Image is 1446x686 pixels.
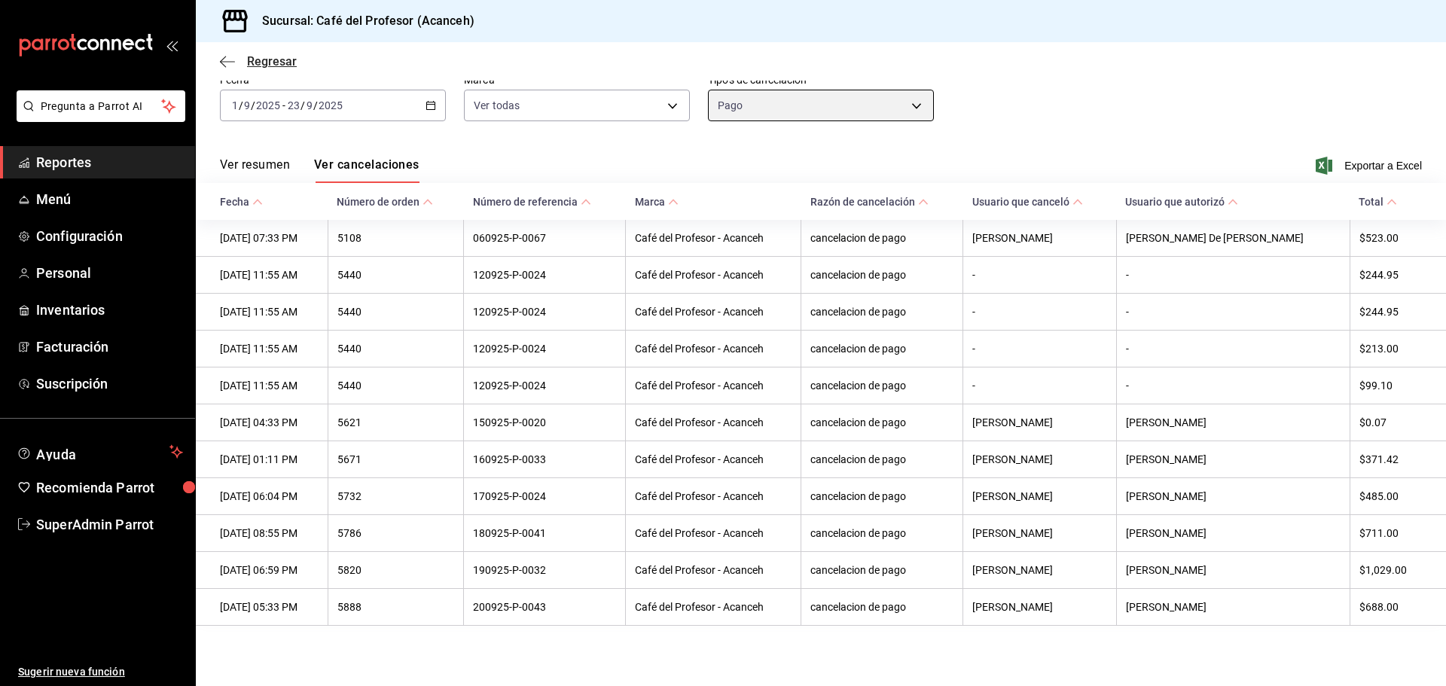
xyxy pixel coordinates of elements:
[1350,552,1446,589] th: $1,029.00
[220,157,419,183] div: navigation tabs
[801,367,963,404] th: cancelacion de pago
[464,404,626,441] th: 150925-P-0020
[963,478,1116,515] th: [PERSON_NAME]
[1116,220,1350,257] th: [PERSON_NAME] De [PERSON_NAME]
[250,12,474,30] h3: Sucursal: Café del Profesor (Acanceh)
[220,157,290,183] button: Ver resumen
[718,98,743,113] span: Pago
[626,589,801,626] th: Café del Profesor - Acanceh
[328,552,464,589] th: 5820
[464,220,626,257] th: 060925-P-0067
[801,515,963,552] th: cancelacion de pago
[166,39,178,51] button: open_drawer_menu
[464,515,626,552] th: 180925-P-0041
[963,552,1116,589] th: [PERSON_NAME]
[196,404,328,441] th: [DATE] 04:33 PM
[464,294,626,331] th: 120925-P-0024
[1350,220,1446,257] th: $523.00
[963,294,1116,331] th: -
[36,152,183,172] span: Reportes
[801,589,963,626] th: cancelacion de pago
[626,552,801,589] th: Café del Profesor - Acanceh
[1116,331,1350,367] th: -
[220,75,446,85] label: Fecha
[337,196,433,208] span: Número de orden
[231,99,239,111] input: --
[328,331,464,367] th: 5440
[626,294,801,331] th: Café del Profesor - Acanceh
[626,257,801,294] th: Café del Profesor - Acanceh
[282,99,285,111] span: -
[464,478,626,515] th: 170925-P-0024
[36,443,163,461] span: Ayuda
[239,99,243,111] span: /
[1350,478,1446,515] th: $485.00
[41,99,162,114] span: Pregunta a Parrot AI
[36,514,183,535] span: SuperAdmin Parrot
[251,99,255,111] span: /
[626,220,801,257] th: Café del Profesor - Acanceh
[328,257,464,294] th: 5440
[801,220,963,257] th: cancelacion de pago
[196,441,328,478] th: [DATE] 01:11 PM
[1350,404,1446,441] th: $0.07
[36,477,183,498] span: Recomienda Parrot
[1125,196,1238,208] span: Usuario que autorizó
[220,196,263,208] span: Fecha
[963,515,1116,552] th: [PERSON_NAME]
[963,257,1116,294] th: -
[328,367,464,404] th: 5440
[1116,552,1350,589] th: [PERSON_NAME]
[801,404,963,441] th: cancelacion de pago
[328,441,464,478] th: 5671
[287,99,300,111] input: --
[801,294,963,331] th: cancelacion de pago
[1116,367,1350,404] th: -
[11,109,185,125] a: Pregunta a Parrot AI
[1350,515,1446,552] th: $711.00
[196,515,328,552] th: [DATE] 08:55 PM
[306,99,313,111] input: --
[963,404,1116,441] th: [PERSON_NAME]
[1350,294,1446,331] th: $244.95
[36,373,183,394] span: Suscripción
[1116,404,1350,441] th: [PERSON_NAME]
[626,441,801,478] th: Café del Profesor - Acanceh
[972,196,1083,208] span: Usuario que canceló
[963,331,1116,367] th: -
[255,99,281,111] input: ----
[1116,478,1350,515] th: [PERSON_NAME]
[626,478,801,515] th: Café del Profesor - Acanceh
[314,157,419,183] button: Ver cancelaciones
[1359,196,1397,208] span: Total
[464,441,626,478] th: 160925-P-0033
[36,337,183,357] span: Facturación
[963,220,1116,257] th: [PERSON_NAME]
[18,664,183,680] span: Sugerir nueva función
[464,331,626,367] th: 120925-P-0024
[1350,589,1446,626] th: $688.00
[318,99,343,111] input: ----
[626,331,801,367] th: Café del Profesor - Acanceh
[626,367,801,404] th: Café del Profesor - Acanceh
[635,196,679,208] span: Marca
[626,404,801,441] th: Café del Profesor - Acanceh
[1116,257,1350,294] th: -
[1116,589,1350,626] th: [PERSON_NAME]
[17,90,185,122] button: Pregunta a Parrot AI
[196,552,328,589] th: [DATE] 06:59 PM
[1350,367,1446,404] th: $99.10
[801,441,963,478] th: cancelacion de pago
[1319,157,1422,175] button: Exportar a Excel
[220,54,297,69] button: Regresar
[963,589,1116,626] th: [PERSON_NAME]
[1350,441,1446,478] th: $371.42
[473,196,591,208] span: Número de referencia
[810,196,929,208] span: Razón de cancelación
[328,589,464,626] th: 5888
[1350,257,1446,294] th: $244.95
[464,589,626,626] th: 200925-P-0043
[196,220,328,257] th: [DATE] 07:33 PM
[328,404,464,441] th: 5621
